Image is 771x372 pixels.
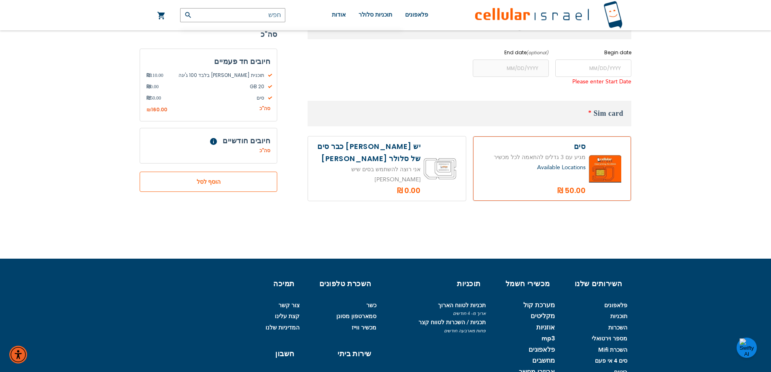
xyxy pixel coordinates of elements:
span: ארוך מ- 4 חודשים [383,310,486,317]
div: תפריט נגישות [9,346,27,363]
span: Help [210,138,217,145]
input: MM/DD/YYYY [473,60,549,77]
span: ₪ [147,94,150,102]
a: סים 4 אי פעם [595,357,627,365]
a: אוזניות [536,324,555,332]
h6: שירות ביתי [311,349,372,359]
span: תוכניות סלולר [359,12,392,18]
span: הוסף לסל [166,178,251,186]
h3: חיובים חד פעמיים [147,55,270,68]
h6: תמיכה [270,279,295,289]
a: תכניות לטווח הארוך [438,302,486,309]
a: קצת עלינו [275,312,299,320]
span: 50.00 [147,94,161,102]
span: סים [161,94,270,102]
strong: סה"כ [140,28,277,40]
img: לוגו סלולר ישראל [475,1,622,30]
label: End date [473,49,549,56]
span: פחות מארבעה חודשים [383,328,486,334]
i: (optional) [527,49,549,56]
span: תוכנית [PERSON_NAME] בלבד 100 ג'יגה [164,72,270,79]
a: מערכת קול [523,302,555,309]
a: מספר וירטואלי [592,335,627,342]
a: תוכניות [610,312,627,320]
a: תכניות / השכרות לטווח קצר [418,319,486,326]
input: חפש [180,8,285,22]
a: Available Locations [537,164,586,171]
h6: חשבון [270,349,295,359]
a: השכרת Mifi [598,346,627,354]
span: ₪ [147,106,151,114]
h6: השירותים שלנו [566,279,622,289]
a: סמארטפון מסונן [336,312,376,320]
span: 110.00 [147,72,164,79]
h6: מכשירי חשמל [497,279,550,289]
span: סה"כ [259,105,270,113]
span: אודות [332,12,346,18]
a: מקליטים [531,312,555,320]
a: המדיניות שלנו [265,324,299,332]
button: הוסף לסל [140,172,277,192]
label: Begin date [555,49,631,56]
a: פלאפונים [604,302,627,309]
a: מחשבים [532,357,555,365]
span: 0.00 [147,83,159,90]
div: Please enter Start Date [555,77,631,87]
h6: תוכניות [388,279,481,289]
a: פלאפונים [529,346,555,354]
span: פלאפונים [405,12,428,18]
h6: השכרת טלפונים [311,279,372,289]
span: 160.00 [151,106,167,113]
a: השכרות [608,324,627,332]
input: MM/DD/YYYY [555,60,631,77]
span: 20 GB [159,83,270,90]
a: מכשיר ווייז [352,324,376,332]
span: Sim card [594,109,624,117]
span: חיובים חודשיים [223,136,270,146]
a: צור קשר [278,302,299,309]
span: ₪ [147,83,150,90]
a: mp3 [542,335,555,342]
a: כשר [366,302,376,309]
span: סה"כ [259,147,270,155]
span: ₪ [147,72,150,79]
